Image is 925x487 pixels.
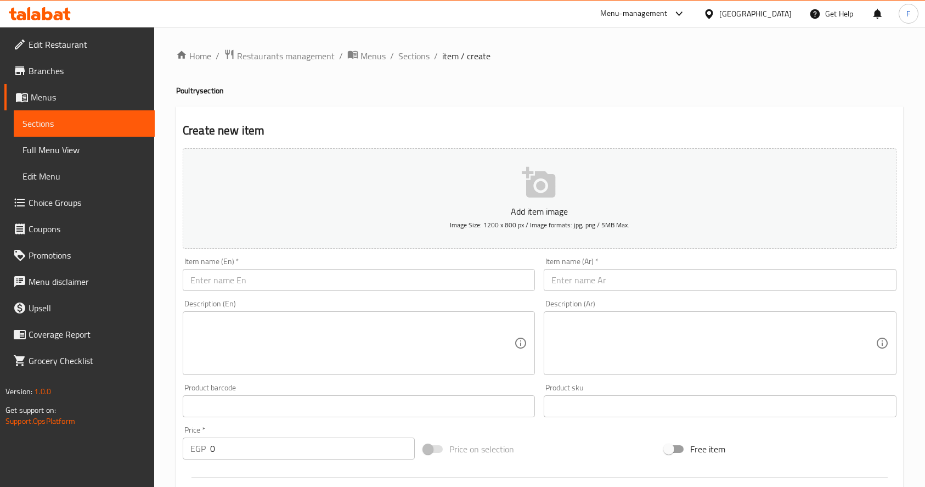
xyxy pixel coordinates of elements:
[390,49,394,63] li: /
[216,49,219,63] li: /
[29,301,146,315] span: Upsell
[4,31,155,58] a: Edit Restaurant
[544,269,896,291] input: Enter name Ar
[4,189,155,216] a: Choice Groups
[29,249,146,262] span: Promotions
[34,384,51,399] span: 1.0.0
[544,395,896,417] input: Please enter product sku
[360,49,386,63] span: Menus
[29,328,146,341] span: Coverage Report
[906,8,910,20] span: F
[14,163,155,189] a: Edit Menu
[442,49,490,63] span: item / create
[183,122,896,139] h2: Create new item
[434,49,438,63] li: /
[29,196,146,209] span: Choice Groups
[176,85,903,96] h4: Poultry section
[4,58,155,84] a: Branches
[449,443,514,456] span: Price on selection
[4,295,155,321] a: Upsell
[14,137,155,163] a: Full Menu View
[14,110,155,137] a: Sections
[29,275,146,288] span: Menu disclaimer
[190,442,206,455] p: EGP
[22,117,146,130] span: Sections
[29,222,146,236] span: Coupons
[5,403,56,417] span: Get support on:
[4,84,155,110] a: Menus
[398,49,430,63] a: Sections
[339,49,343,63] li: /
[176,49,903,63] nav: breadcrumb
[210,438,415,460] input: Please enter price
[200,205,879,218] p: Add item image
[690,443,725,456] span: Free item
[224,49,335,63] a: Restaurants management
[183,395,535,417] input: Please enter product barcode
[237,49,335,63] span: Restaurants management
[183,269,535,291] input: Enter name En
[347,49,386,63] a: Menus
[4,348,155,374] a: Grocery Checklist
[22,143,146,156] span: Full Menu View
[4,321,155,348] a: Coverage Report
[22,170,146,183] span: Edit Menu
[5,384,32,399] span: Version:
[450,219,629,231] span: Image Size: 1200 x 800 px / Image formats: jpg, png / 5MB Max.
[176,49,211,63] a: Home
[183,148,896,249] button: Add item imageImage Size: 1200 x 800 px / Image formats: jpg, png / 5MB Max.
[5,414,75,428] a: Support.OpsPlatform
[29,64,146,77] span: Branches
[31,91,146,104] span: Menus
[719,8,792,20] div: [GEOGRAPHIC_DATA]
[29,354,146,367] span: Grocery Checklist
[29,38,146,51] span: Edit Restaurant
[600,7,668,20] div: Menu-management
[4,216,155,242] a: Coupons
[4,242,155,268] a: Promotions
[4,268,155,295] a: Menu disclaimer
